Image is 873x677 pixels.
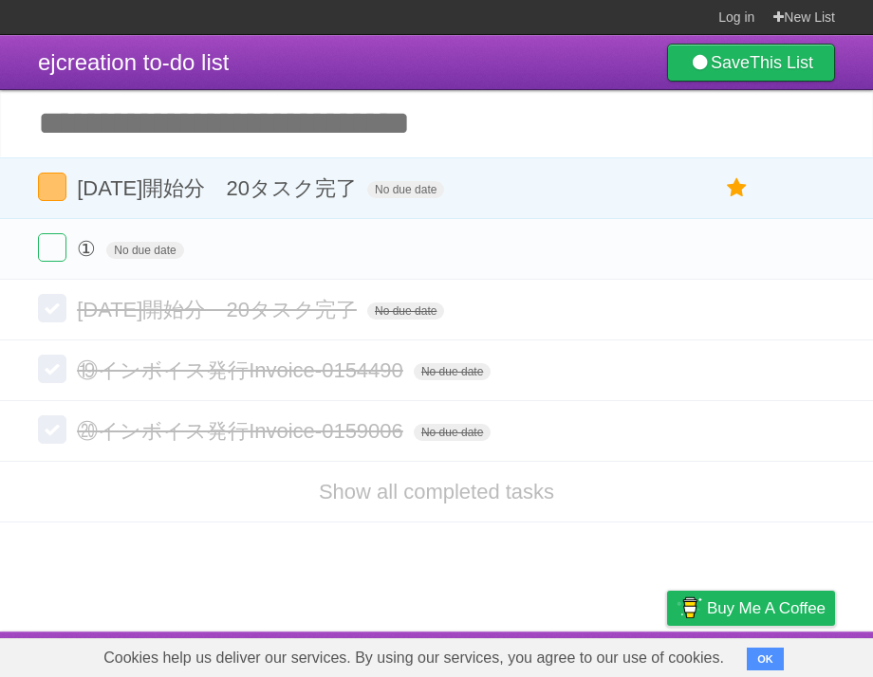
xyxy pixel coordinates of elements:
a: About [415,636,455,672]
span: No due date [106,242,183,259]
label: Done [38,233,66,262]
a: Show all completed tasks [319,480,554,503]
label: Done [38,294,66,322]
span: [DATE]開始分 20タスク完了 [77,298,362,321]
img: Buy me a coffee [677,592,702,624]
span: ① [77,237,101,261]
span: ⑲インボイス発行Invoice-0154490 [77,358,408,382]
span: Cookies help us deliver our services. By using our services, you agree to our use of cookies. [84,639,743,677]
span: No due date [367,302,444,320]
b: This List [750,53,813,72]
span: No due date [414,363,491,380]
span: ⑳インボイス発行Invoice-0159006 [77,419,408,443]
a: Terms [578,636,620,672]
label: Done [38,355,66,383]
span: No due date [367,181,444,198]
span: ejcreation to-do list [38,49,229,75]
span: [DATE]開始分 20タスク完了 [77,176,362,200]
a: Developers [477,636,554,672]
label: Star task [719,173,755,204]
button: OK [747,648,784,670]
span: Buy me a coffee [707,592,826,625]
label: Done [38,415,66,444]
a: Privacy [642,636,692,672]
a: Suggest a feature [715,636,835,672]
span: No due date [414,424,491,441]
a: Buy me a coffee [667,591,835,626]
a: SaveThis List [667,44,835,82]
label: Done [38,173,66,201]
